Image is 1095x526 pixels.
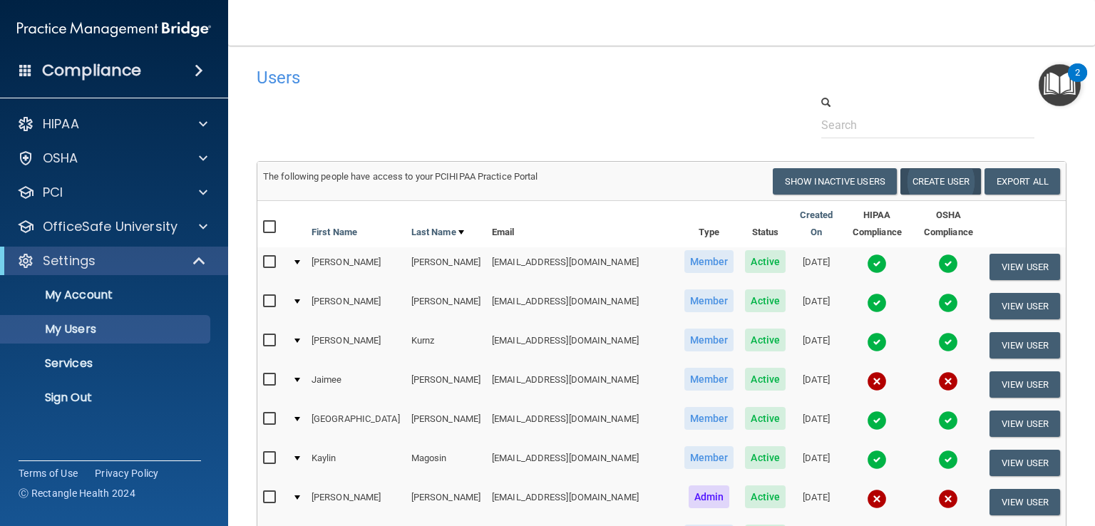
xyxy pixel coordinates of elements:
img: cross.ca9f0e7f.svg [938,489,958,509]
iframe: Drift Widget Chat Controller [849,427,1078,483]
td: [DATE] [791,404,841,443]
span: Active [745,329,786,351]
a: PCI [17,184,207,201]
td: Kurnz [406,326,486,365]
button: Create User [900,168,981,195]
p: OfficeSafe University [43,218,178,235]
img: PMB logo [17,15,211,43]
a: Created On [797,207,836,241]
img: tick.e7d51cea.svg [867,293,887,313]
h4: Users [257,68,720,87]
button: View User [989,371,1060,398]
span: Ⓒ Rectangle Health 2024 [19,486,135,500]
td: [PERSON_NAME] [306,483,406,522]
td: [PERSON_NAME] [406,287,486,326]
img: tick.e7d51cea.svg [938,293,958,313]
td: [PERSON_NAME] [406,404,486,443]
a: Export All [985,168,1060,195]
span: Member [684,289,734,312]
a: HIPAA [17,115,207,133]
img: tick.e7d51cea.svg [938,411,958,430]
td: [DATE] [791,483,841,522]
td: Jaimee [306,365,406,404]
th: Type [679,201,740,247]
button: Show Inactive Users [773,168,897,195]
p: Settings [43,252,96,269]
td: [DATE] [791,326,841,365]
span: Active [745,250,786,273]
button: View User [989,293,1060,319]
img: cross.ca9f0e7f.svg [867,371,887,391]
p: OSHA [43,150,78,167]
td: Magosin [406,443,486,483]
th: Email [486,201,679,247]
td: [DATE] [791,247,841,287]
th: Status [739,201,791,247]
td: [DATE] [791,365,841,404]
td: Kaylin [306,443,406,483]
input: Search [821,112,1034,138]
img: tick.e7d51cea.svg [938,332,958,352]
img: tick.e7d51cea.svg [867,332,887,352]
a: Settings [17,252,207,269]
td: [PERSON_NAME] [306,247,406,287]
th: HIPAA Compliance [841,201,913,247]
td: [PERSON_NAME] [406,365,486,404]
img: cross.ca9f0e7f.svg [938,371,958,391]
span: Member [684,446,734,469]
td: [PERSON_NAME] [406,483,486,522]
p: My Account [9,288,204,302]
a: OfficeSafe University [17,218,207,235]
span: Active [745,289,786,312]
img: tick.e7d51cea.svg [867,254,887,274]
p: PCI [43,184,63,201]
a: Privacy Policy [95,466,159,480]
a: Terms of Use [19,466,78,480]
td: [PERSON_NAME] [406,247,486,287]
td: [GEOGRAPHIC_DATA] [306,404,406,443]
td: [EMAIL_ADDRESS][DOMAIN_NAME] [486,443,679,483]
span: Admin [689,485,730,508]
p: My Users [9,322,204,336]
span: Active [745,368,786,391]
img: cross.ca9f0e7f.svg [867,489,887,509]
a: Last Name [411,224,464,241]
span: Member [684,329,734,351]
div: 2 [1075,73,1080,91]
span: The following people have access to your PCIHIPAA Practice Portal [263,171,538,182]
p: HIPAA [43,115,79,133]
span: Member [684,407,734,430]
th: OSHA Compliance [913,201,984,247]
td: [EMAIL_ADDRESS][DOMAIN_NAME] [486,287,679,326]
td: [PERSON_NAME] [306,326,406,365]
span: Active [745,485,786,508]
h4: Compliance [42,61,141,81]
img: tick.e7d51cea.svg [938,254,958,274]
span: Member [684,250,734,273]
span: Active [745,446,786,469]
td: [EMAIL_ADDRESS][DOMAIN_NAME] [486,365,679,404]
button: View User [989,489,1060,515]
td: [DATE] [791,287,841,326]
p: Sign Out [9,391,204,405]
td: [EMAIL_ADDRESS][DOMAIN_NAME] [486,483,679,522]
td: [EMAIL_ADDRESS][DOMAIN_NAME] [486,247,679,287]
img: tick.e7d51cea.svg [867,411,887,430]
td: [DATE] [791,443,841,483]
span: Member [684,368,734,391]
td: [PERSON_NAME] [306,287,406,326]
a: First Name [312,224,357,241]
button: View User [989,411,1060,437]
a: OSHA [17,150,207,167]
button: View User [989,254,1060,280]
button: View User [989,332,1060,359]
span: Active [745,407,786,430]
button: Open Resource Center, 2 new notifications [1039,64,1081,106]
td: [EMAIL_ADDRESS][DOMAIN_NAME] [486,404,679,443]
p: Services [9,356,204,371]
td: [EMAIL_ADDRESS][DOMAIN_NAME] [486,326,679,365]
